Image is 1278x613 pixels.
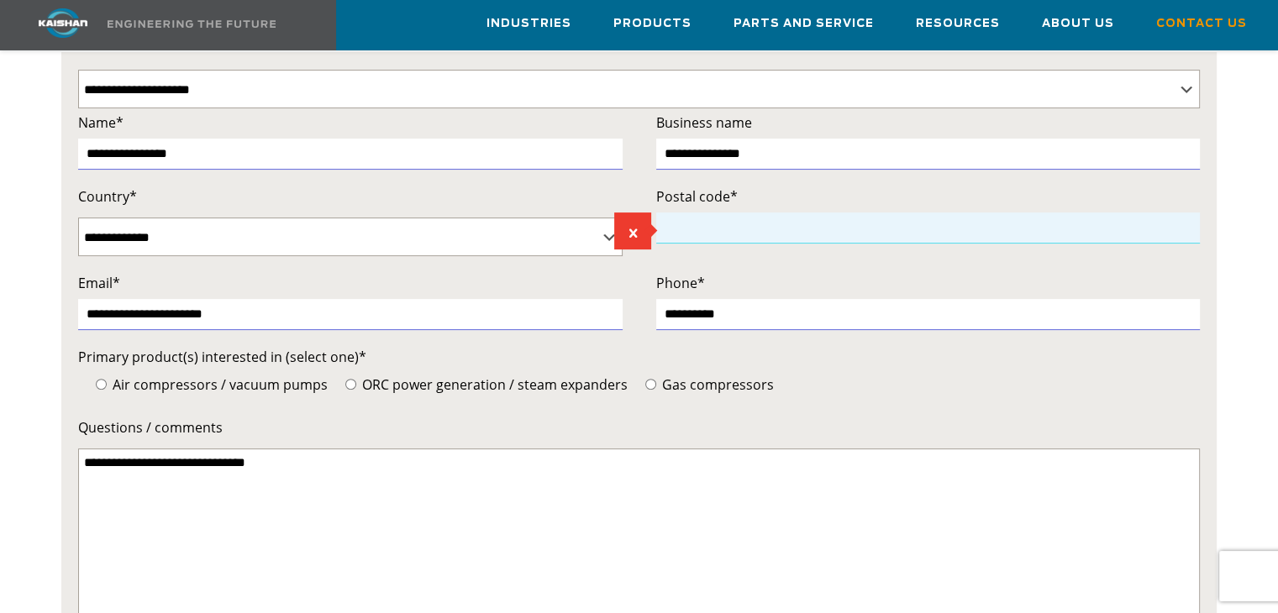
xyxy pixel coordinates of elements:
[613,14,692,34] span: Products
[345,379,356,390] input: ORC power generation / steam expanders
[1042,1,1114,46] a: About Us
[645,379,656,390] input: Gas compressors
[916,14,1000,34] span: Resources
[78,185,623,208] label: Country*
[734,1,874,46] a: Parts and Service
[916,1,1000,46] a: Resources
[656,185,1201,208] label: Postal code*
[78,111,623,134] label: Name*
[614,212,651,249] span: The field is required.
[1156,14,1247,34] span: Contact Us
[108,20,276,28] img: Engineering the future
[656,271,1201,295] label: Phone*
[734,14,874,34] span: Parts and Service
[96,379,107,390] input: Air compressors / vacuum pumps
[78,271,623,295] label: Email*
[78,416,1200,439] label: Questions / comments
[486,1,571,46] a: Industries
[1156,1,1247,46] a: Contact Us
[659,375,774,394] span: Gas compressors
[1042,14,1114,34] span: About Us
[656,111,1201,134] label: Business name
[486,14,571,34] span: Industries
[359,375,628,394] span: ORC power generation / steam expanders
[613,1,692,46] a: Products
[109,375,328,394] span: Air compressors / vacuum pumps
